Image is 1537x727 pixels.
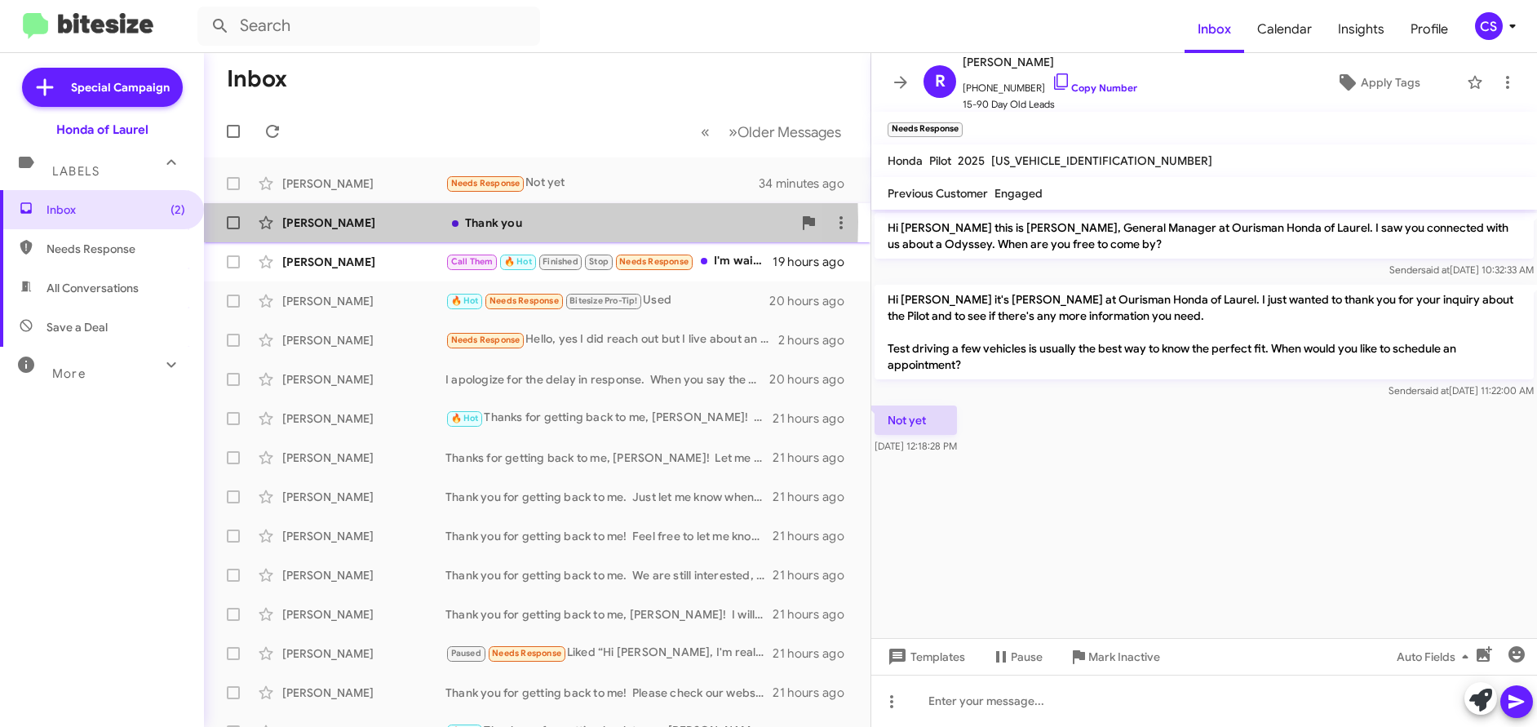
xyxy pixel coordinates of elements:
[492,648,561,658] span: Needs Response
[991,153,1212,168] span: [US_VEHICLE_IDENTIFICATION_NUMBER]
[56,122,148,138] div: Honda of Laurel
[445,215,792,231] div: Thank you
[773,489,857,505] div: 21 hours ago
[445,330,778,349] div: Hello, yes I did reach out but I live about an hour and a half away so I haven't been able to mak...
[451,256,494,267] span: Call Them
[1325,6,1397,53] a: Insights
[445,291,769,310] div: Used
[445,252,773,271] div: I'm waiting for to hear frodarry Pm [PERSON_NAME] andtorri spend 3 weeks
[1244,6,1325,53] a: Calendar
[871,642,978,672] button: Templates
[773,528,857,544] div: 21 hours ago
[875,285,1534,379] p: Hi [PERSON_NAME] it's [PERSON_NAME] at Ourisman Honda of Laurel. I just wanted to thank you for y...
[445,685,773,701] div: Thank you for getting back to me! Please check our website from time to time for any new inventor...
[445,489,773,505] div: Thank you for getting back to me. Just let me know when you are ready to upgrade to a new CR-V wi...
[773,645,857,662] div: 21 hours ago
[445,409,773,428] div: Thanks for getting back to me, [PERSON_NAME]! We'd love to see your 2020 Honda Pilot Black Editio...
[197,7,540,46] input: Search
[282,528,445,544] div: [PERSON_NAME]
[1011,642,1043,672] span: Pause
[47,319,108,335] span: Save a Deal
[71,79,170,95] span: Special Campaign
[958,153,985,168] span: 2025
[489,295,559,306] span: Needs Response
[692,115,851,149] nav: Page navigation example
[888,153,923,168] span: Honda
[543,256,578,267] span: Finished
[282,175,445,192] div: [PERSON_NAME]
[1397,642,1475,672] span: Auto Fields
[451,648,481,658] span: Paused
[445,644,773,663] div: Liked “Hi [PERSON_NAME], I'm really sorry to hear about your previous car. I'm glad to hear [PERS...
[504,256,532,267] span: 🔥 Hot
[282,645,445,662] div: [PERSON_NAME]
[227,66,287,92] h1: Inbox
[888,122,963,137] small: Needs Response
[1420,384,1449,397] span: said at
[171,202,185,218] span: (2)
[729,122,737,142] span: »
[1461,12,1519,40] button: CS
[619,256,689,267] span: Needs Response
[22,68,183,107] a: Special Campaign
[691,115,720,149] button: Previous
[994,186,1043,201] span: Engaged
[589,256,609,267] span: Stop
[445,450,773,466] div: Thanks for getting back to me, [PERSON_NAME]! Let me know if there is anything we can do for you,...
[935,69,946,95] span: R
[1389,384,1534,397] span: Sender [DATE] 11:22:00 AM
[52,366,86,381] span: More
[1056,642,1173,672] button: Mark Inactive
[884,642,965,672] span: Templates
[769,371,857,388] div: 20 hours ago
[451,335,520,345] span: Needs Response
[47,202,185,218] span: Inbox
[1421,264,1450,276] span: said at
[1185,6,1244,53] a: Inbox
[875,406,957,435] p: Not yet
[963,72,1137,96] span: [PHONE_NUMBER]
[773,450,857,466] div: 21 hours ago
[282,410,445,427] div: [PERSON_NAME]
[773,606,857,623] div: 21 hours ago
[282,332,445,348] div: [PERSON_NAME]
[451,178,520,188] span: Needs Response
[1397,6,1461,53] a: Profile
[445,371,769,388] div: I apologize for the delay in response. When you say the same price, are you referring to the same...
[282,450,445,466] div: [PERSON_NAME]
[1389,264,1534,276] span: Sender [DATE] 10:32:33 AM
[760,175,857,192] div: 34 minutes ago
[282,606,445,623] div: [PERSON_NAME]
[47,280,139,296] span: All Conversations
[978,642,1056,672] button: Pause
[1361,68,1420,97] span: Apply Tags
[1475,12,1503,40] div: CS
[282,489,445,505] div: [PERSON_NAME]
[778,332,857,348] div: 2 hours ago
[737,123,841,141] span: Older Messages
[445,567,773,583] div: Thank you for getting back to me. We are still interested, but if we agreed on numbers, we would ...
[451,295,479,306] span: 🔥 Hot
[773,410,857,427] div: 21 hours ago
[1088,642,1160,672] span: Mark Inactive
[769,293,857,309] div: 20 hours ago
[1296,68,1459,97] button: Apply Tags
[1384,642,1488,672] button: Auto Fields
[963,96,1137,113] span: 15-90 Day Old Leads
[282,371,445,388] div: [PERSON_NAME]
[282,685,445,701] div: [PERSON_NAME]
[47,241,185,257] span: Needs Response
[282,293,445,309] div: [PERSON_NAME]
[719,115,851,149] button: Next
[773,685,857,701] div: 21 hours ago
[445,606,773,623] div: Thank you for getting back to me, [PERSON_NAME]! I will be happy to assist you. I am having my VI...
[875,213,1534,259] p: Hi [PERSON_NAME] this is [PERSON_NAME], General Manager at Ourisman Honda of Laurel. I saw you co...
[701,122,710,142] span: «
[282,254,445,270] div: [PERSON_NAME]
[445,174,760,193] div: Not yet
[282,567,445,583] div: [PERSON_NAME]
